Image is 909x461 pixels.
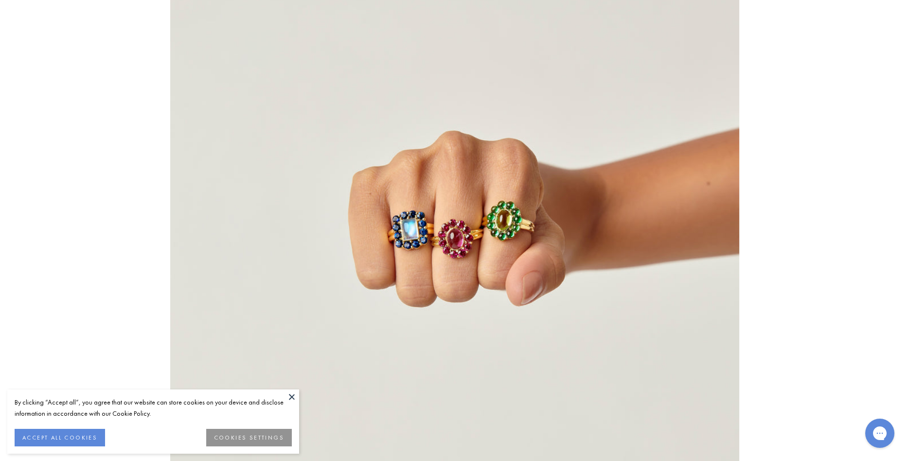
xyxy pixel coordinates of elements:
button: ACCEPT ALL COOKIES [15,429,105,446]
iframe: Gorgias live chat messenger [860,415,899,451]
div: By clicking “Accept all”, you agree that our website can store cookies on your device and disclos... [15,397,292,419]
button: COOKIES SETTINGS [206,429,292,446]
